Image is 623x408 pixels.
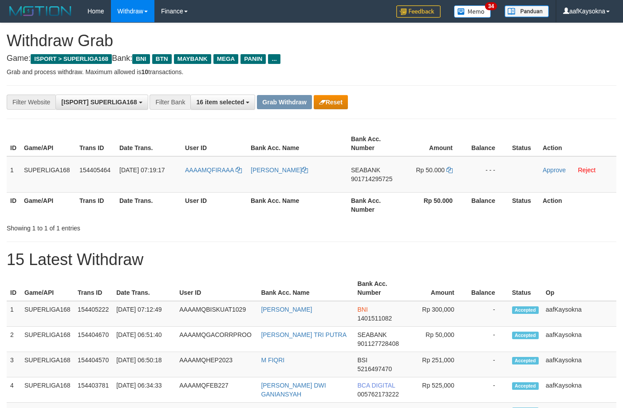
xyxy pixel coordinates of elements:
td: Rp 251,000 [406,352,468,377]
th: Bank Acc. Name [247,131,347,156]
td: AAAAMQHEP2023 [176,352,257,377]
td: 1 [7,156,20,193]
th: Game/API [20,192,76,218]
a: AAAAMQFIRAAA [185,166,242,174]
th: Game/API [20,131,76,156]
th: Balance [468,276,509,301]
span: BSI [358,357,368,364]
td: SUPERLIGA168 [20,156,76,193]
a: Approve [543,166,566,174]
span: SEABANK [351,166,380,174]
div: Filter Bank [150,95,190,110]
td: Rp 50,000 [406,327,468,352]
td: - [468,327,509,352]
span: Accepted [512,306,539,314]
button: [ISPORT] SUPERLIGA168 [55,95,148,110]
th: Date Trans. [116,192,181,218]
span: Copy 1401511082 to clipboard [358,315,392,322]
td: [DATE] 07:12:49 [113,301,176,327]
a: Copy 50000 to clipboard [446,166,453,174]
td: [DATE] 06:51:40 [113,327,176,352]
span: MAYBANK [174,54,211,64]
td: - [468,301,509,327]
th: Game/API [21,276,74,301]
th: Trans ID [76,192,116,218]
a: Reject [578,166,595,174]
td: aafKaysokna [542,352,616,377]
th: Trans ID [76,131,116,156]
span: 16 item selected [196,99,244,106]
span: Rp 50.000 [416,166,445,174]
span: 154405464 [79,166,110,174]
strong: 10 [141,68,148,75]
td: Rp 525,000 [406,377,468,403]
span: MEGA [213,54,239,64]
th: Action [539,192,616,218]
th: Balance [466,192,509,218]
img: Feedback.jpg [396,5,441,18]
td: SUPERLIGA168 [21,352,74,377]
th: Bank Acc. Number [354,276,406,301]
span: Copy 5216497470 to clipboard [358,365,392,372]
th: User ID [181,192,247,218]
th: Bank Acc. Number [347,131,402,156]
button: 16 item selected [190,95,255,110]
h1: Withdraw Grab [7,32,616,50]
span: [DATE] 07:19:17 [119,166,165,174]
img: Button%20Memo.svg [454,5,491,18]
td: [DATE] 06:34:33 [113,377,176,403]
td: SUPERLIGA168 [21,301,74,327]
th: ID [7,276,21,301]
th: Bank Acc. Name [247,192,347,218]
div: Filter Website [7,95,55,110]
a: [PERSON_NAME] DWI GANIANSYAH [261,382,326,398]
td: - - - [466,156,509,193]
th: Amount [406,276,468,301]
td: 1 [7,301,21,327]
th: Op [542,276,616,301]
button: Grab Withdraw [257,95,311,109]
h1: 15 Latest Withdraw [7,251,616,269]
th: Balance [466,131,509,156]
span: Accepted [512,382,539,390]
p: Grab and process withdraw. Maximum allowed is transactions. [7,67,616,76]
div: Showing 1 to 1 of 1 entries [7,220,253,233]
a: M FIQRI [261,357,284,364]
span: PANIN [241,54,266,64]
td: 154405222 [74,301,113,327]
td: AAAAMQGACORRPROO [176,327,257,352]
span: Copy 005762173222 to clipboard [358,391,399,398]
th: Bank Acc. Name [257,276,354,301]
td: [DATE] 06:50:18 [113,352,176,377]
td: - [468,352,509,377]
th: Action [539,131,616,156]
th: Status [509,131,539,156]
img: panduan.png [505,5,549,17]
td: AAAAMQFEB227 [176,377,257,403]
td: 154404670 [74,327,113,352]
td: AAAAMQBISKUAT1029 [176,301,257,327]
span: Copy 901714295725 to clipboard [351,175,392,182]
th: Bank Acc. Number [347,192,402,218]
span: ISPORT > SUPERLIGA168 [31,54,112,64]
td: aafKaysokna [542,377,616,403]
span: SEABANK [358,331,387,338]
span: BTN [152,54,172,64]
th: Status [509,192,539,218]
td: aafKaysokna [542,301,616,327]
span: 34 [485,2,497,10]
span: AAAAMQFIRAAA [185,166,234,174]
a: [PERSON_NAME] TRI PUTRA [261,331,347,338]
span: [ISPORT] SUPERLIGA168 [61,99,137,106]
td: 3 [7,352,21,377]
th: User ID [181,131,247,156]
th: Rp 50.000 [402,192,466,218]
th: Date Trans. [116,131,181,156]
th: Status [509,276,542,301]
a: [PERSON_NAME] [251,166,308,174]
a: [PERSON_NAME] [261,306,312,313]
img: MOTION_logo.png [7,4,74,18]
span: Copy 901127728408 to clipboard [358,340,399,347]
td: - [468,377,509,403]
td: SUPERLIGA168 [21,327,74,352]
